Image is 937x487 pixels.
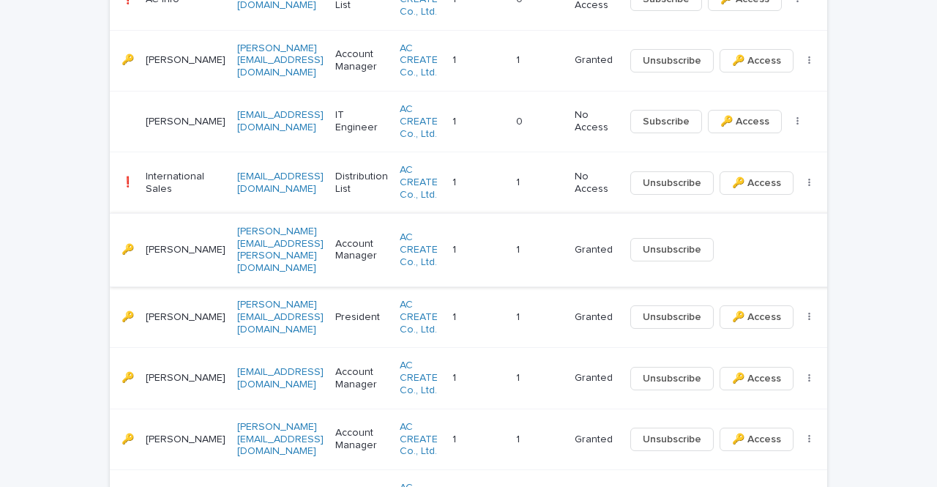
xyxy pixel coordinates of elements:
[732,53,781,68] span: 🔑 Access
[335,238,388,263] p: Account Manager
[110,348,843,409] tr: 🔑🔑 [PERSON_NAME][EMAIL_ADDRESS][DOMAIN_NAME]Account ManagerAC CREATE Co., Ltd. 11 11 GrantedUnsub...
[237,300,324,335] a: [PERSON_NAME][EMAIL_ADDRESS][DOMAIN_NAME]
[575,311,613,324] p: Granted
[575,171,613,196] p: No Access
[335,311,388,324] p: President
[122,51,137,67] p: 🔑
[335,366,388,391] p: Account Manager
[335,427,388,452] p: Account Manager
[516,241,523,256] p: 1
[237,110,324,133] a: [EMAIL_ADDRESS][DOMAIN_NAME]
[720,305,794,329] button: 🔑 Access
[452,51,459,67] p: 1
[630,110,702,133] button: Subscribe
[335,171,388,196] p: Distribution List
[110,30,843,91] tr: 🔑🔑 [PERSON_NAME][PERSON_NAME][EMAIL_ADDRESS][DOMAIN_NAME]Account ManagerAC CREATE Co., Ltd. 11 11...
[630,49,714,73] button: Unsubscribe
[732,176,781,190] span: 🔑 Access
[575,244,613,256] p: Granted
[643,242,701,257] span: Unsubscribe
[122,308,137,324] p: 🔑
[630,367,714,390] button: Unsubscribe
[400,103,441,140] a: AC CREATE Co., Ltd.
[708,110,782,133] button: 🔑 Access
[452,431,459,446] p: 1
[516,308,523,324] p: 1
[643,114,690,129] span: Subscribe
[575,54,613,67] p: Granted
[400,42,441,79] a: AC CREATE Co., Ltd.
[452,241,459,256] p: 1
[630,305,714,329] button: Unsubscribe
[643,371,701,386] span: Unsubscribe
[720,49,794,73] button: 🔑 Access
[720,367,794,390] button: 🔑 Access
[400,299,441,335] a: AC CREATE Co., Ltd.
[643,176,701,190] span: Unsubscribe
[630,428,714,451] button: Unsubscribe
[643,310,701,324] span: Unsubscribe
[400,164,441,201] a: AC CREATE Co., Ltd.
[237,226,324,273] a: [PERSON_NAME][EMAIL_ADDRESS][PERSON_NAME][DOMAIN_NAME]
[575,109,613,134] p: No Access
[516,113,526,128] p: 0
[516,174,523,189] p: 1
[122,241,137,256] p: 🔑
[732,310,781,324] span: 🔑 Access
[110,92,843,152] tr: [PERSON_NAME][EMAIL_ADDRESS][DOMAIN_NAME]IT EngineerAC CREATE Co., Ltd. 11 00 No AccessSubscribe🔑...
[720,171,794,195] button: 🔑 Access
[122,369,137,384] p: 🔑
[146,372,225,384] p: [PERSON_NAME]
[720,428,794,451] button: 🔑 Access
[335,109,388,134] p: IT Engineer
[400,360,441,396] a: AC CREATE Co., Ltd.
[237,422,324,457] a: [PERSON_NAME][EMAIL_ADDRESS][DOMAIN_NAME]
[237,367,324,390] a: [EMAIL_ADDRESS][DOMAIN_NAME]
[400,421,441,458] a: AC CREATE Co., Ltd.
[110,286,843,347] tr: 🔑🔑 [PERSON_NAME][PERSON_NAME][EMAIL_ADDRESS][DOMAIN_NAME]PresidentAC CREATE Co., Ltd. 11 11 Grant...
[516,431,523,446] p: 1
[146,434,225,446] p: [PERSON_NAME]
[720,114,769,129] span: 🔑 Access
[400,231,441,268] a: AC CREATE Co., Ltd.
[122,174,137,189] p: ❗️
[732,432,781,447] span: 🔑 Access
[630,238,714,261] button: Unsubscribe
[452,308,459,324] p: 1
[110,409,843,469] tr: 🔑🔑 [PERSON_NAME][PERSON_NAME][EMAIL_ADDRESS][DOMAIN_NAME]Account ManagerAC CREATE Co., Ltd. 11 11...
[732,371,781,386] span: 🔑 Access
[452,113,459,128] p: 1
[575,434,613,446] p: Granted
[146,116,225,128] p: [PERSON_NAME]
[643,53,701,68] span: Unsubscribe
[335,48,388,73] p: Account Manager
[452,369,459,384] p: 1
[110,213,843,286] tr: 🔑🔑 [PERSON_NAME][PERSON_NAME][EMAIL_ADDRESS][PERSON_NAME][DOMAIN_NAME]Account ManagerAC CREATE Co...
[237,171,324,194] a: [EMAIL_ADDRESS][DOMAIN_NAME]
[146,311,225,324] p: [PERSON_NAME]
[516,369,523,384] p: 1
[146,244,225,256] p: [PERSON_NAME]
[452,174,459,189] p: 1
[630,171,714,195] button: Unsubscribe
[575,372,613,384] p: Granted
[110,152,843,213] tr: ❗️❗️ International Sales[EMAIL_ADDRESS][DOMAIN_NAME]Distribution ListAC CREATE Co., Ltd. 11 11 No...
[146,171,225,196] p: International Sales
[237,43,324,78] a: [PERSON_NAME][EMAIL_ADDRESS][DOMAIN_NAME]
[643,432,701,447] span: Unsubscribe
[122,431,137,446] p: 🔑
[516,51,523,67] p: 1
[146,54,225,67] p: [PERSON_NAME]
